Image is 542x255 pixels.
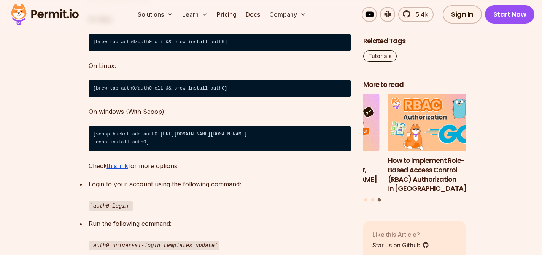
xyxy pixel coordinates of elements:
[277,156,380,184] h3: Coding Tutorial: Build a Secure Chat App with React, Firebase, and [DOMAIN_NAME]
[243,7,263,22] a: Docs
[388,94,491,152] img: How to Implement Role-Based Access Control (RBAC) Authorization in Golang
[107,162,128,170] a: this link
[89,60,351,71] p: On Linux:
[89,80,351,98] code: [brew tap auth0/auth0-cli && brew install auth0]
[89,34,351,51] code: [brew tap auth0/auth0-cli && brew install auth0]
[277,94,380,194] li: 2 of 3
[89,161,351,171] p: Check for more options.
[378,198,381,202] button: Go to slide 3
[89,179,351,211] p: Login to your account using the following command:
[89,201,133,211] code: auth0 login
[8,2,82,27] img: Permit logo
[363,50,397,62] a: Tutorials
[363,80,466,90] h2: More to read
[388,156,491,194] h3: How to Implement Role-Based Access Control (RBAC) Authorization in [GEOGRAPHIC_DATA]
[371,198,374,201] button: Go to slide 2
[89,241,219,250] code: auth0 universal-login templates update
[363,36,466,46] h2: Related Tags
[179,7,211,22] button: Learn
[364,198,367,201] button: Go to slide 1
[89,106,351,117] p: On windows (With Scoop):
[388,94,491,194] li: 3 of 3
[135,7,176,22] button: Solutions
[372,230,429,239] p: Like this Article?
[89,126,351,151] code: [scoop bucket add auth0 [URL][DOMAIN_NAME][DOMAIN_NAME] ⁠scoop install auth0]
[411,10,428,19] span: 5.4k
[214,7,240,22] a: Pricing
[388,94,491,194] a: How to Implement Role-Based Access Control (RBAC) Authorization in GolangHow to Implement Role-Ba...
[485,5,535,24] a: Start Now
[363,94,466,203] div: Posts
[398,7,434,22] a: 5.4k
[89,218,351,250] p: Run the following command:
[443,5,482,24] a: Sign In
[372,241,429,250] a: Star us on Github
[277,94,380,152] img: Coding Tutorial: Build a Secure Chat App with React, Firebase, and Permit.io
[266,7,309,22] button: Company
